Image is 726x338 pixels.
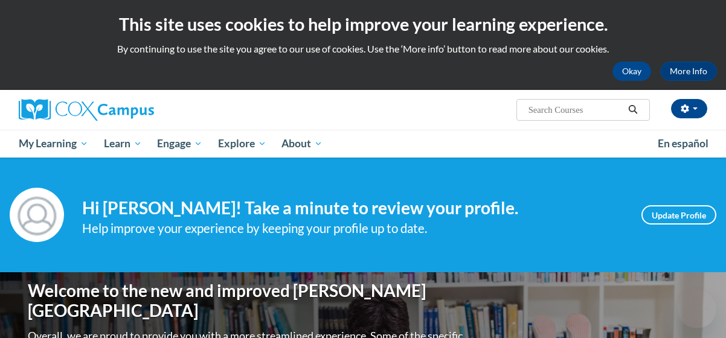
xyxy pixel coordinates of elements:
a: Explore [210,130,274,158]
span: Explore [218,136,266,151]
div: Main menu [10,130,716,158]
span: About [281,136,323,151]
button: Search [624,103,642,117]
p: By continuing to use the site you agree to our use of cookies. Use the ‘More info’ button to read... [9,42,717,56]
input: Search Courses [527,103,624,117]
span: Learn [104,136,142,151]
img: Profile Image [10,188,64,242]
a: Cox Campus [19,99,236,121]
a: More Info [660,62,717,81]
span: My Learning [19,136,88,151]
a: Learn [96,130,150,158]
a: Update Profile [641,205,716,225]
div: Help improve your experience by keeping your profile up to date. [82,218,623,238]
span: Engage [157,136,202,151]
button: Okay [612,62,651,81]
h4: Hi [PERSON_NAME]! Take a minute to review your profile. [82,198,623,218]
a: My Learning [11,130,96,158]
img: Cox Campus [19,99,154,121]
a: En español [650,131,716,156]
iframe: Button to launch messaging window [678,290,716,328]
span: En español [658,137,708,150]
button: Account Settings [671,99,707,118]
h1: Welcome to the new and improved [PERSON_NAME][GEOGRAPHIC_DATA] [28,281,466,321]
a: Engage [149,130,210,158]
h2: This site uses cookies to help improve your learning experience. [9,12,717,36]
a: About [274,130,331,158]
